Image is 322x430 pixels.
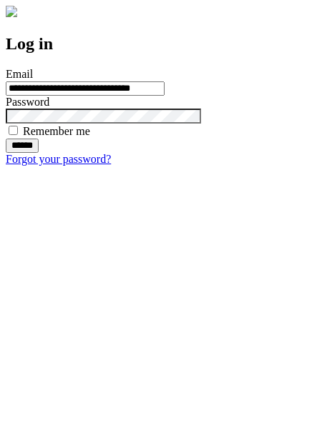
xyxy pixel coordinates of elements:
[23,125,90,137] label: Remember me
[6,6,17,17] img: logo-4e3dc11c47720685a147b03b5a06dd966a58ff35d612b21f08c02c0306f2b779.png
[6,96,49,108] label: Password
[6,34,316,54] h2: Log in
[6,153,111,165] a: Forgot your password?
[6,68,33,80] label: Email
